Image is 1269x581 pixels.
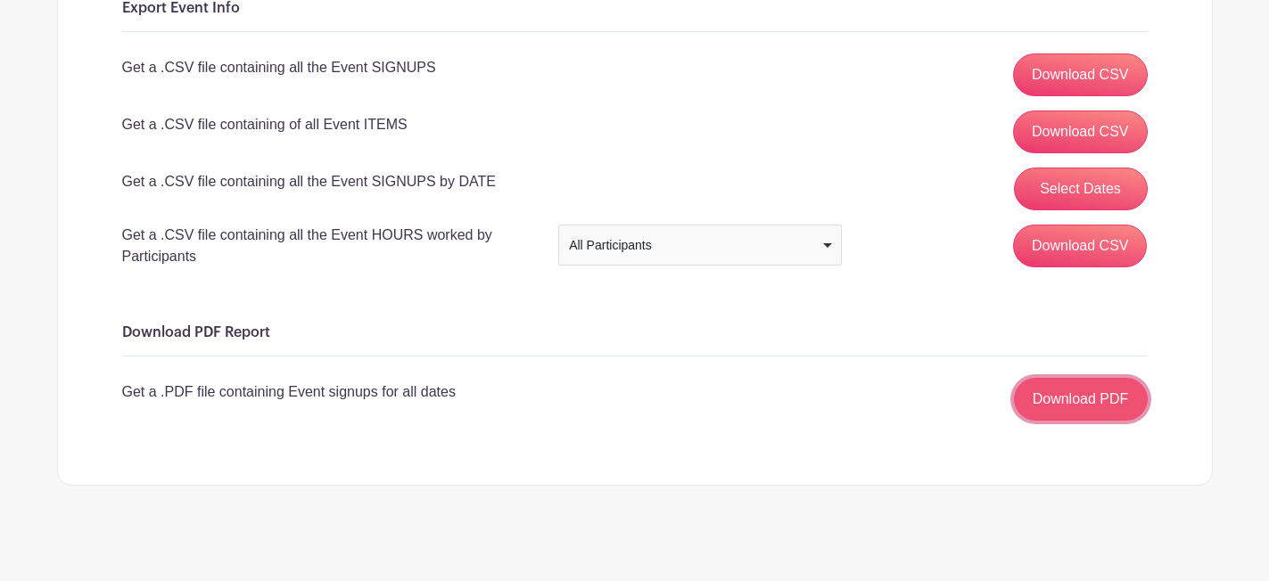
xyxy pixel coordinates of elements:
[122,114,408,135] p: Get a .CSV file containing of all Event ITEMS
[569,236,820,255] div: All Participants
[122,381,456,403] p: Get a .PDF file containing Event signups for all dates
[122,57,436,78] p: Get a .CSV file containing all the Event SIGNUPS
[1013,110,1148,153] a: Download CSV
[1014,378,1148,421] a: Download PDF
[1013,53,1148,96] a: Download CSV
[122,225,537,267] p: Get a .CSV file containing all the Event HOURS worked by Participants
[122,171,496,192] p: Get a .CSV file containing all the Event SIGNUPS by DATE
[1013,225,1148,267] input: Download CSV
[1014,168,1148,210] button: Select Dates
[122,324,1148,341] h6: Download PDF Report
